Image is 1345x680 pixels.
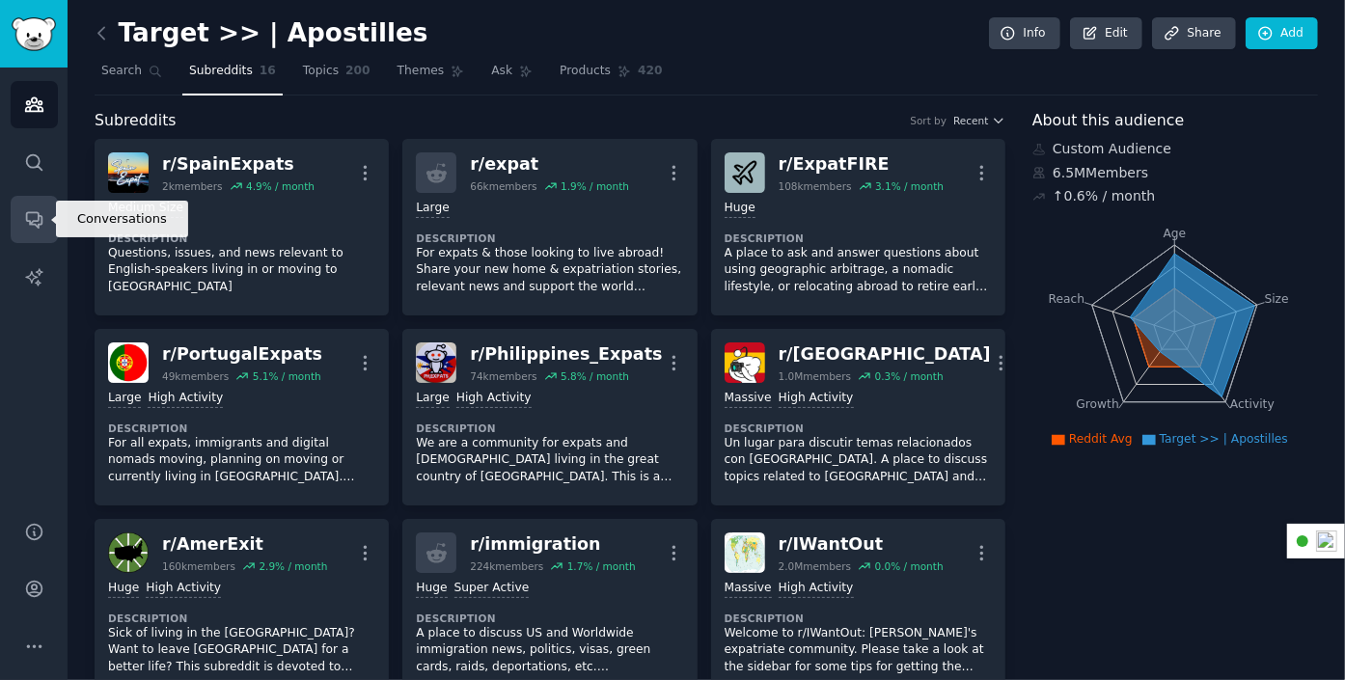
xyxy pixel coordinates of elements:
div: Large [108,390,141,408]
img: GummySearch logo [12,17,56,51]
div: Huge [416,580,447,598]
span: Target >> | Apostilles [1160,432,1288,446]
span: Recent [953,114,988,127]
div: 1.0M members [779,369,852,383]
a: ExpatFIREr/ExpatFIRE108kmembers3.1% / monthHugeDescriptionA place to ask and answer questions abo... [711,139,1005,315]
dt: Description [416,231,683,245]
div: High Activity [779,390,854,408]
a: Edit [1070,17,1142,50]
img: PortugalExpats [108,342,149,383]
div: Huge [108,580,139,598]
div: ↑ 0.6 % / month [1053,186,1155,206]
div: High Activity [779,580,854,598]
div: 160k members [162,559,235,573]
div: High Activity [456,390,532,408]
p: We are a community for expats and [DEMOGRAPHIC_DATA] living in the great country of [GEOGRAPHIC_D... [416,435,683,486]
img: IWantOut [725,532,765,573]
div: Large [416,200,449,218]
span: Products [560,63,611,80]
span: 200 [345,63,371,80]
div: Huge [725,200,755,218]
div: r/ AmerExit [162,532,327,557]
div: Custom Audience [1032,139,1318,159]
div: 108k members [779,179,852,193]
div: 0.3 % / month [875,369,944,383]
tspan: Size [1265,291,1289,305]
dt: Description [725,231,992,245]
div: 5.1 % / month [253,369,321,383]
div: r/ ExpatFIRE [779,152,944,177]
a: Add [1246,17,1318,50]
span: About this audience [1032,109,1184,133]
a: Subreddits16 [182,56,283,95]
div: 224k members [470,559,543,573]
a: Search [95,56,169,95]
div: 4.9 % / month [246,179,315,193]
dt: Description [725,612,992,625]
a: r/expat66kmembers1.9% / monthLargeDescriptionFor expats & those looking to live abroad! Share you... [402,139,697,315]
div: 2.0M members [779,559,852,573]
a: Themes [391,56,472,95]
button: Recent [953,114,1005,127]
div: 1.9 % / month [561,179,629,193]
a: Philippines_Expatsr/Philippines_Expats74kmembers5.8% / monthLargeHigh ActivityDescriptionWe are a... [402,329,697,505]
div: Medium Size [108,200,183,218]
div: High Activity [148,390,223,408]
span: Search [101,63,142,80]
tspan: Age [1164,227,1187,240]
div: r/ Philippines_Expats [470,342,662,367]
p: Sick of living in the [GEOGRAPHIC_DATA]? Want to leave [GEOGRAPHIC_DATA] for a better life? This ... [108,625,375,676]
p: For expats & those looking to live abroad! Share your new home & expatriation stories, relevant n... [416,245,683,296]
div: r/ SpainExpats [162,152,315,177]
div: Massive [725,390,772,408]
p: Un lugar para discutir temas relacionados con [GEOGRAPHIC_DATA]. A place to discuss topics relate... [725,435,992,486]
div: Massive [725,580,772,598]
a: Info [989,17,1060,50]
div: 49k members [162,369,229,383]
div: 74k members [470,369,536,383]
tspan: Activity [1230,397,1275,411]
a: spainr/[GEOGRAPHIC_DATA]1.0Mmembers0.3% / monthMassiveHigh ActivityDescriptionUn lugar para discu... [711,329,1005,505]
a: PortugalExpatsr/PortugalExpats49kmembers5.1% / monthLargeHigh ActivityDescriptionFor all expats, ... [95,329,389,505]
a: Share [1152,17,1235,50]
img: SpainExpats [108,152,149,193]
dt: Description [108,612,375,625]
span: Subreddits [189,63,253,80]
img: spain [725,342,765,383]
div: r/ [GEOGRAPHIC_DATA] [779,342,991,367]
div: Large [416,390,449,408]
h2: Target >> | Apostilles [95,18,428,49]
span: 420 [638,63,663,80]
tspan: Growth [1077,397,1119,411]
img: ExpatFIRE [725,152,765,193]
dt: Description [108,231,375,245]
span: Subreddits [95,109,177,133]
dt: Description [108,422,375,435]
div: r/ IWantOut [779,532,944,557]
a: Ask [484,56,539,95]
p: A place to discuss US and Worldwide immigration news, politics, visas, green cards, raids, deport... [416,625,683,676]
a: Topics200 [296,56,377,95]
div: 2k members [162,179,223,193]
img: Philippines_Expats [416,342,456,383]
span: Reddit Avg [1069,432,1133,446]
p: For all expats, immigrants and digital nomads moving, planning on moving or currently living in [... [108,435,375,486]
div: 1.7 % / month [567,559,636,573]
div: r/ PortugalExpats [162,342,322,367]
div: 66k members [470,179,536,193]
a: SpainExpatsr/SpainExpats2kmembers4.9% / monthMedium SizeDescriptionQuestions, issues, and news re... [95,139,389,315]
span: 16 [260,63,276,80]
span: Topics [303,63,339,80]
div: r/ immigration [470,532,635,557]
span: Ask [491,63,512,80]
img: AmerExit [108,532,149,573]
div: Super Active [454,580,530,598]
p: Questions, issues, and news relevant to English-speakers living in or moving to [GEOGRAPHIC_DATA] [108,245,375,296]
div: 0.0 % / month [875,559,944,573]
p: A place to ask and answer questions about using geographic arbitrage, a nomadic lifestyle, or rel... [725,245,992,296]
div: r/ expat [470,152,629,177]
div: 3.1 % / month [875,179,944,193]
a: Products420 [553,56,669,95]
dt: Description [416,422,683,435]
dt: Description [725,422,992,435]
